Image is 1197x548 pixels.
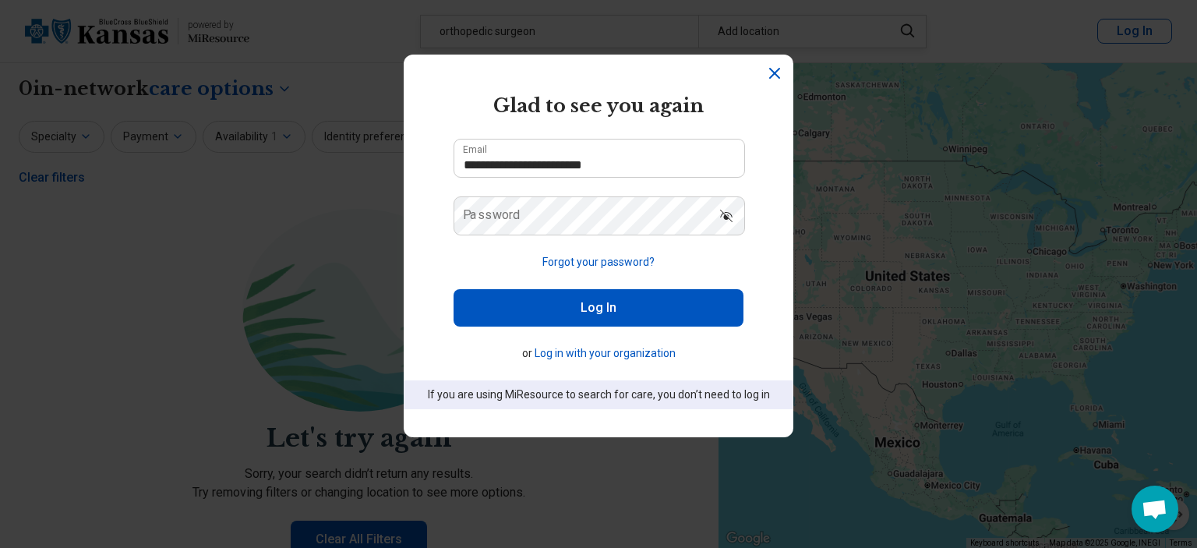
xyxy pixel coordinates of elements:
button: Log in with your organization [535,345,676,362]
button: Log In [454,289,743,327]
p: If you are using MiResource to search for care, you don’t need to log in [425,387,772,403]
section: Login Dialog [404,55,793,437]
h2: Glad to see you again [454,92,743,120]
button: Forgot your password? [542,254,655,270]
label: Password [463,209,521,221]
p: or [454,345,743,362]
button: Show password [709,196,743,234]
label: Email [463,145,487,154]
button: Dismiss [765,64,784,83]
